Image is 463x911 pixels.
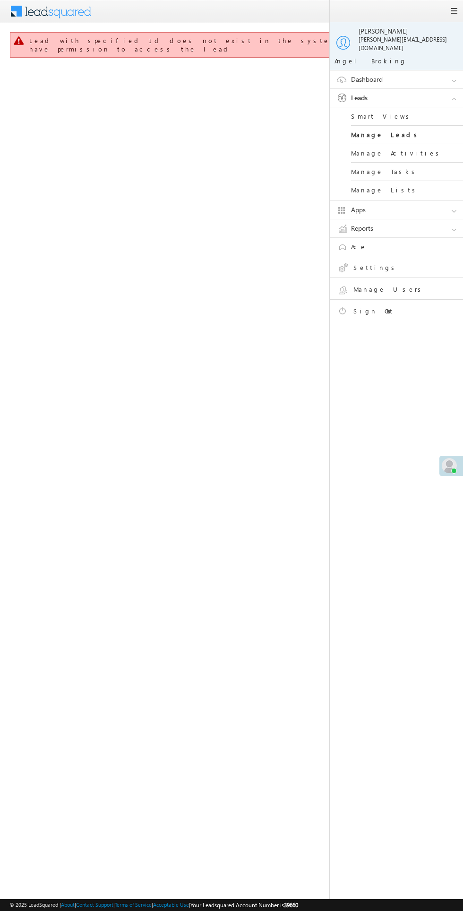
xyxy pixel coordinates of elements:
div: Lead with specified Id does not exist in the system or You do not have permission to access the lead [29,36,436,53]
a: Acceptable Use [153,902,189,908]
a: About [61,902,75,908]
div: [PERSON_NAME] [359,27,458,35]
span: 39660 [284,902,298,909]
a: Contact Support [76,902,113,908]
div: [PERSON_NAME][EMAIL_ADDRESS][DOMAIN_NAME] [359,35,458,52]
div: Angel Broking [334,57,458,65]
span: Your Leadsquared Account Number is [190,902,298,909]
span: © 2025 LeadSquared | | | | | [9,901,298,910]
a: Terms of Service [115,902,152,908]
